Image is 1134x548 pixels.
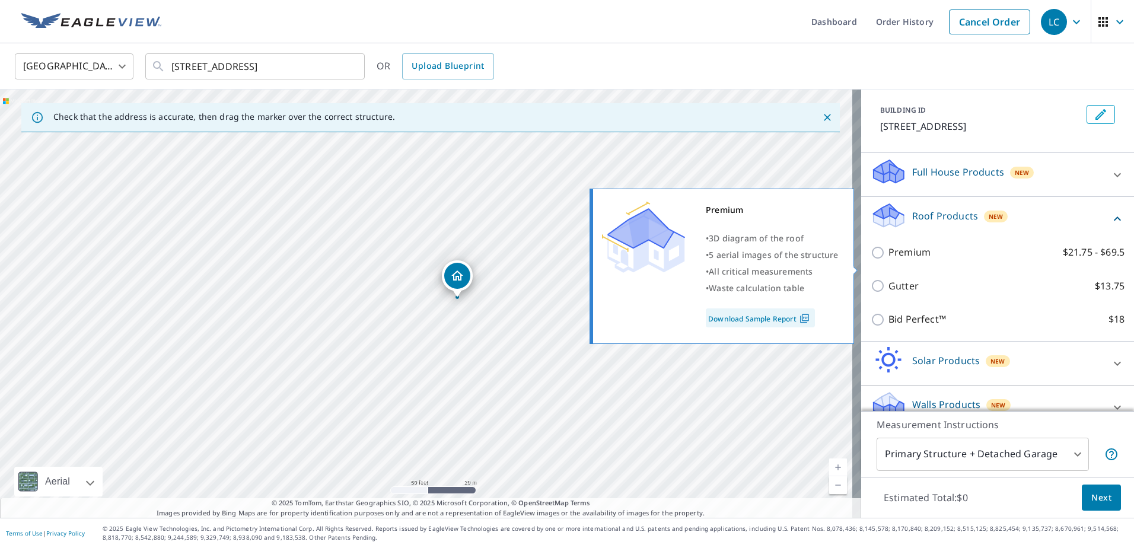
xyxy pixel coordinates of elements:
[171,50,340,83] input: Search by address or latitude-longitude
[709,249,838,260] span: 5 aerial images of the structure
[871,346,1125,380] div: Solar ProductsNew
[990,356,1005,366] span: New
[272,498,590,508] span: © 2025 TomTom, Earthstar Geographics SIO, © 2025 Microsoft Corporation, ©
[877,418,1119,432] p: Measurement Instructions
[874,485,977,511] p: Estimated Total: $0
[888,279,919,294] p: Gutter
[21,13,161,31] img: EV Logo
[871,202,1125,235] div: Roof ProductsNew
[888,312,946,327] p: Bid Perfect™
[42,467,74,496] div: Aerial
[871,390,1125,424] div: Walls ProductsNew
[880,119,1082,133] p: [STREET_ADDRESS]
[709,266,813,277] span: All critical measurements
[1015,168,1030,177] span: New
[1041,9,1067,35] div: LC
[103,524,1128,542] p: © 2025 Eagle View Technologies, Inc. and Pictometry International Corp. All Rights Reserved. Repo...
[402,53,493,79] a: Upload Blueprint
[706,280,839,297] div: •
[377,53,494,79] div: OR
[706,230,839,247] div: •
[706,263,839,280] div: •
[1063,245,1125,260] p: $21.75 - $69.5
[412,59,484,74] span: Upload Blueprint
[991,400,1006,410] span: New
[46,529,85,537] a: Privacy Policy
[912,353,980,368] p: Solar Products
[53,111,395,122] p: Check that the address is accurate, then drag the marker over the correct structure.
[829,476,847,494] a: Current Level 19, Zoom Out
[571,498,590,507] a: Terms
[706,308,815,327] a: Download Sample Report
[912,209,978,223] p: Roof Products
[989,212,1004,221] span: New
[1082,485,1121,511] button: Next
[14,467,103,496] div: Aerial
[871,158,1125,192] div: Full House ProductsNew
[912,397,980,412] p: Walls Products
[1095,279,1125,294] p: $13.75
[949,9,1030,34] a: Cancel Order
[6,530,85,537] p: |
[518,498,568,507] a: OpenStreetMap
[15,50,133,83] div: [GEOGRAPHIC_DATA]
[888,245,931,260] p: Premium
[912,165,1004,179] p: Full House Products
[1108,312,1125,327] p: $18
[820,110,835,125] button: Close
[880,105,926,115] p: BUILDING ID
[1087,105,1115,124] button: Edit building 1
[709,282,804,294] span: Waste calculation table
[797,313,813,324] img: Pdf Icon
[1104,447,1119,461] span: Your report will include the primary structure and a detached garage if one exists.
[602,202,685,273] img: Premium
[1091,490,1111,505] span: Next
[442,260,473,297] div: Dropped pin, building 1, Residential property, 184 Peachtree Cir Mountain Brk, AL 35213
[829,458,847,476] a: Current Level 19, Zoom In
[709,232,804,244] span: 3D diagram of the roof
[877,438,1089,471] div: Primary Structure + Detached Garage
[706,202,839,218] div: Premium
[706,247,839,263] div: •
[6,529,43,537] a: Terms of Use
